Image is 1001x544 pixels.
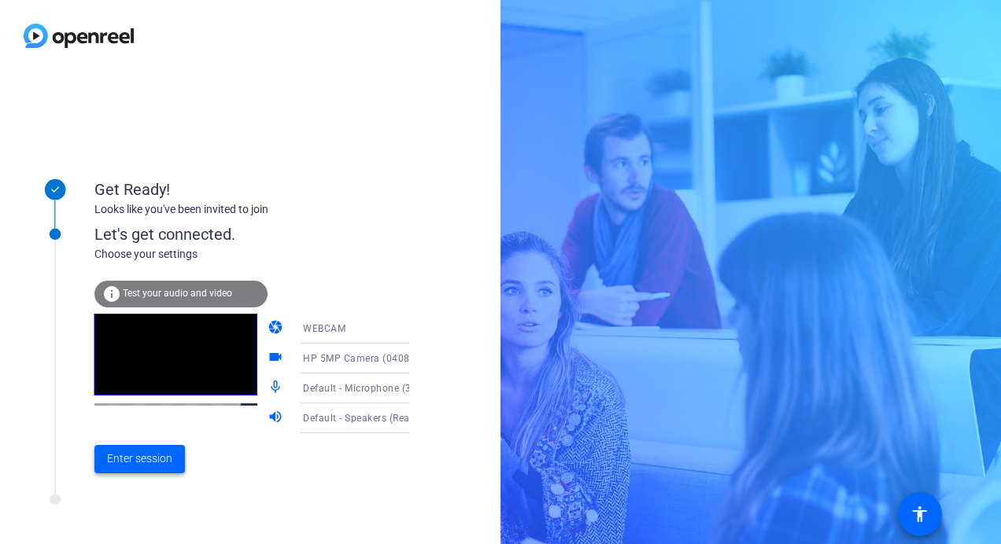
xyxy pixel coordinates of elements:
mat-icon: info [102,285,121,303]
span: WEBCAM [303,323,345,334]
div: Get Ready! [94,178,409,201]
mat-icon: camera [268,319,286,338]
span: Enter session [107,450,172,467]
mat-icon: volume_up [268,409,286,428]
mat-icon: videocam [268,349,286,368]
mat-icon: mic_none [268,379,286,398]
mat-icon: accessibility [911,505,929,524]
span: Default - Speakers (Realtek(R) Audio) [303,411,473,424]
span: Test your audio and video [123,288,232,299]
div: Choose your settings [94,246,441,263]
button: Enter session [94,445,185,473]
span: Default - Microphone (3- Targus Audio) (17e9:6028) [303,381,541,394]
span: HP 5MP Camera (0408:547e) [303,351,439,364]
div: Looks like you've been invited to join [94,201,409,218]
div: Let's get connected. [94,222,441,246]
